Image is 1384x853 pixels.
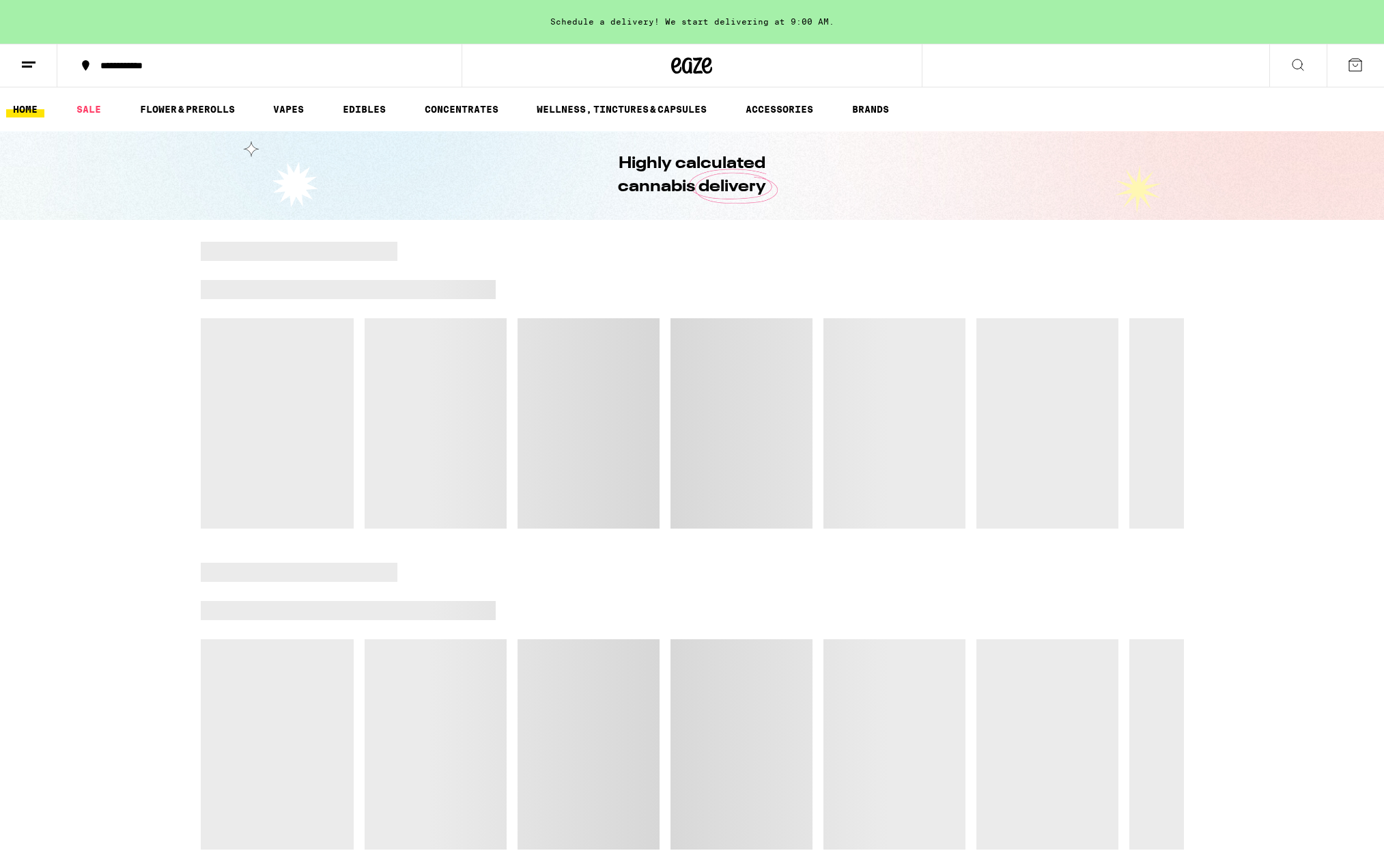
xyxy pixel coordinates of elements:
a: HOME [6,101,44,117]
a: VAPES [266,101,311,117]
a: CONCENTRATES [418,101,505,117]
a: ACCESSORIES [739,101,820,117]
a: EDIBLES [336,101,393,117]
a: WELLNESS, TINCTURES & CAPSULES [530,101,714,117]
a: SALE [70,101,108,117]
a: BRANDS [845,101,896,117]
h1: Highly calculated cannabis delivery [580,152,805,199]
a: FLOWER & PREROLLS [133,101,242,117]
